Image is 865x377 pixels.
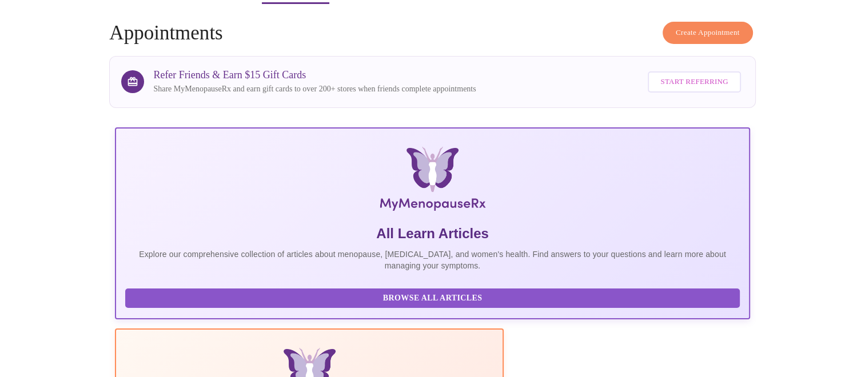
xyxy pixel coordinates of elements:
span: Start Referring [660,75,728,89]
button: Start Referring [648,71,740,93]
span: Browse All Articles [137,291,728,306]
p: Explore our comprehensive collection of articles about menopause, [MEDICAL_DATA], and women's hea... [125,248,739,271]
h5: All Learn Articles [125,224,739,243]
h4: Appointments [109,22,755,45]
span: Create Appointment [676,26,740,39]
button: Create Appointment [663,22,753,44]
h3: Refer Friends & Earn $15 Gift Cards [153,69,476,81]
a: Start Referring [645,66,743,98]
img: MyMenopauseRx Logo [221,147,644,215]
a: Browse All Articles [125,292,742,302]
p: Share MyMenopauseRx and earn gift cards to over 200+ stores when friends complete appointments [153,83,476,95]
button: Browse All Articles [125,288,739,308]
